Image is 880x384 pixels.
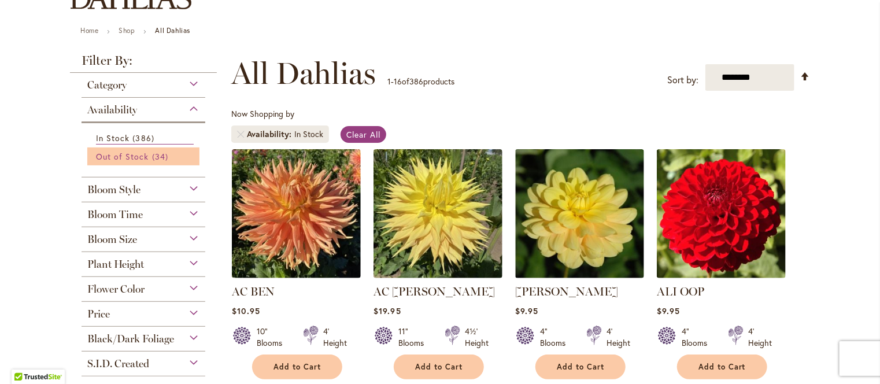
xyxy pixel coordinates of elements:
a: AC BEN [232,285,275,298]
a: Shop [119,26,135,35]
span: Availability [87,104,137,116]
button: Add to Cart [252,355,342,379]
a: Remove Availability In Stock [237,131,244,138]
div: 10" Blooms [257,326,289,349]
span: $9.95 [657,305,680,316]
a: In Stock 386 [96,132,194,145]
button: Add to Cart [394,355,484,379]
span: Plant Height [87,258,144,271]
a: AC BEN [232,269,361,280]
div: 11" Blooms [398,326,431,349]
iframe: Launch Accessibility Center [9,343,41,375]
button: Add to Cart [535,355,626,379]
span: 386 [132,132,157,144]
a: AHOY MATEY [515,269,644,280]
span: Black/Dark Foliage [87,333,174,345]
a: ALI OOP [657,269,786,280]
span: Clear All [346,129,380,140]
span: $9.95 [515,305,538,316]
button: Add to Cart [677,355,767,379]
span: Category [87,79,127,91]
a: [PERSON_NAME] [515,285,618,298]
div: 4' Height [748,326,772,349]
a: Out of Stock 34 [96,150,194,163]
span: 16 [394,76,402,87]
a: AC Jeri [374,269,502,280]
img: ALI OOP [657,149,786,278]
p: - of products [387,72,454,91]
span: Add to Cart [698,362,746,372]
span: Add to Cart [415,362,463,372]
span: $19.95 [374,305,401,316]
img: AC Jeri [374,149,502,278]
img: AC BEN [232,149,361,278]
div: 4" Blooms [682,326,714,349]
a: ALI OOP [657,285,704,298]
span: 386 [409,76,423,87]
span: Availability [247,128,294,140]
span: S.I.D. Created [87,357,149,370]
span: Out of Stock [96,151,149,162]
span: Bloom Time [87,208,143,221]
div: 4" Blooms [540,326,572,349]
a: Home [80,26,98,35]
span: In Stock [96,132,130,143]
a: Clear All [341,126,386,143]
span: Bloom Size [87,233,137,246]
span: 1 [387,76,391,87]
strong: All Dahlias [155,26,190,35]
span: Add to Cart [557,362,604,372]
div: 4' Height [323,326,347,349]
span: Now Shopping by [231,108,294,119]
span: All Dahlias [231,56,376,91]
span: Price [87,308,110,320]
strong: Filter By: [70,54,217,73]
label: Sort by: [667,69,698,91]
span: Add to Cart [273,362,321,372]
a: AC [PERSON_NAME] [374,285,495,298]
div: In Stock [294,128,323,140]
div: 4' Height [607,326,630,349]
img: AHOY MATEY [515,149,644,278]
span: Bloom Style [87,183,140,196]
span: 34 [152,150,171,163]
div: 4½' Height [465,326,489,349]
span: Flower Color [87,283,145,296]
span: $10.95 [232,305,260,316]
